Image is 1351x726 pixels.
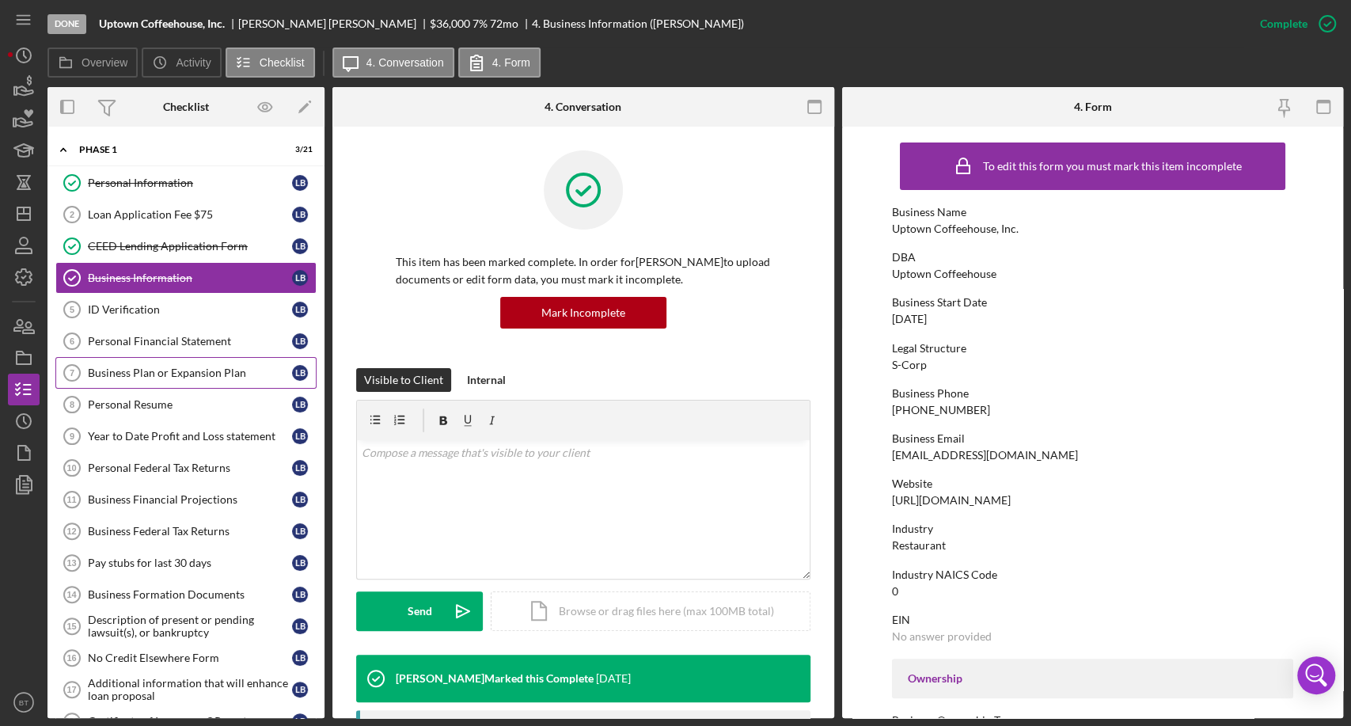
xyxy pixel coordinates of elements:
[892,206,1293,219] div: Business Name
[66,716,76,726] tspan: 18
[892,614,1293,626] div: EIN
[88,430,292,443] div: Year to Date Profit and Loss statement
[176,56,211,69] label: Activity
[292,428,308,444] div: L B
[292,302,308,317] div: L B
[88,335,292,348] div: Personal Financial Statement
[70,305,74,314] tspan: 5
[8,686,40,718] button: BT
[88,493,292,506] div: Business Financial Projections
[70,431,74,441] tspan: 9
[55,579,317,610] a: 14Business Formation DocumentsLB
[55,389,317,420] a: 8Personal ResumeLB
[88,652,292,664] div: No Credit Elsewhere Form
[70,368,74,378] tspan: 7
[292,523,308,539] div: L B
[66,653,76,663] tspan: 16
[541,297,625,329] div: Mark Incomplete
[55,515,317,547] a: 12Business Federal Tax ReturnsLB
[892,387,1293,400] div: Business Phone
[70,400,74,409] tspan: 8
[88,525,292,538] div: Business Federal Tax Returns
[260,56,305,69] label: Checklist
[366,56,444,69] label: 4. Conversation
[238,17,430,30] div: [PERSON_NAME] [PERSON_NAME]
[47,14,86,34] div: Done
[88,303,292,316] div: ID Verification
[532,17,744,30] div: 4. Business Information ([PERSON_NAME])
[892,523,1293,535] div: Industry
[99,17,225,30] b: Uptown Coffeehouse, Inc.
[292,682,308,697] div: L B
[892,432,1293,445] div: Business Email
[82,56,127,69] label: Overview
[142,48,221,78] button: Activity
[1073,101,1111,113] div: 4. Form
[55,452,317,484] a: 10Personal Federal Tax ReturnsLB
[356,591,483,631] button: Send
[55,642,317,674] a: 16No Credit Elsewhere FormLB
[364,368,443,392] div: Visible to Client
[472,17,488,30] div: 7 %
[66,590,77,599] tspan: 14
[55,484,317,515] a: 11Business Financial ProjectionsLB
[79,145,273,154] div: Phase 1
[892,568,1293,581] div: Industry NAICS Code
[892,251,1293,264] div: DBA
[356,368,451,392] button: Visible to Client
[55,357,317,389] a: 7Business Plan or Expansion PlanLB
[66,685,76,694] tspan: 17
[88,588,292,601] div: Business Formation Documents
[396,253,771,289] p: This item has been marked complete. In order for [PERSON_NAME] to upload documents or edit form d...
[55,262,317,294] a: Business InformationLB
[55,420,317,452] a: 9Year to Date Profit and Loss statementLB
[396,672,594,685] div: [PERSON_NAME] Marked this Complete
[490,17,518,30] div: 72 mo
[292,492,308,507] div: L B
[408,591,432,631] div: Send
[430,17,470,30] div: $36,000
[66,621,76,631] tspan: 15
[892,313,927,325] div: [DATE]
[908,672,1277,685] div: Ownership
[292,270,308,286] div: L B
[55,230,317,262] a: CEED Lending Application FormLB
[500,297,666,329] button: Mark Incomplete
[292,238,308,254] div: L B
[226,48,315,78] button: Checklist
[55,325,317,357] a: 6Personal Financial StatementLB
[292,555,308,571] div: L B
[70,336,74,346] tspan: 6
[459,368,514,392] button: Internal
[292,207,308,222] div: L B
[66,558,76,568] tspan: 13
[892,359,927,371] div: S-Corp
[88,398,292,411] div: Personal Resume
[892,296,1293,309] div: Business Start Date
[892,222,1019,235] div: Uptown Coffeehouse, Inc.
[88,177,292,189] div: Personal Information
[70,210,74,219] tspan: 2
[47,48,138,78] button: Overview
[892,477,1293,490] div: Website
[88,208,292,221] div: Loan Application Fee $75
[163,101,209,113] div: Checklist
[55,547,317,579] a: 13Pay stubs for last 30 daysLB
[88,462,292,474] div: Personal Federal Tax Returns
[492,56,530,69] label: 4. Form
[892,539,946,552] div: Restaurant
[292,333,308,349] div: L B
[892,494,1011,507] div: [URL][DOMAIN_NAME]
[332,48,454,78] button: 4. Conversation
[596,672,631,685] time: 2023-01-24 18:40
[88,614,292,639] div: Description of present or pending lawsuit(s), or bankruptcy
[292,397,308,412] div: L B
[1260,8,1307,40] div: Complete
[66,495,76,504] tspan: 11
[458,48,541,78] button: 4. Form
[66,526,76,536] tspan: 12
[88,367,292,379] div: Business Plan or Expansion Plan
[892,585,898,598] div: 0
[1244,8,1343,40] button: Complete
[892,404,990,416] div: [PHONE_NUMBER]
